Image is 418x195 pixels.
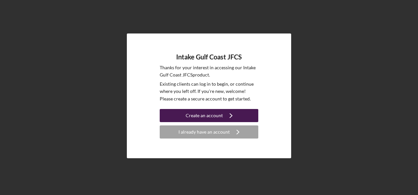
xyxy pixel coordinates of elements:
p: Thanks for your interest in accessing our Intake Gulf Coast JFCS product. [160,64,258,79]
p: Existing clients can log in to begin, or continue where you left off. If you're new, welcome! Ple... [160,80,258,102]
button: Create an account [160,109,258,122]
button: I already have an account [160,125,258,139]
h4: Intake Gulf Coast JFCS [176,53,242,61]
div: Create an account [186,109,223,122]
div: I already have an account [178,125,230,139]
a: Create an account [160,109,258,124]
